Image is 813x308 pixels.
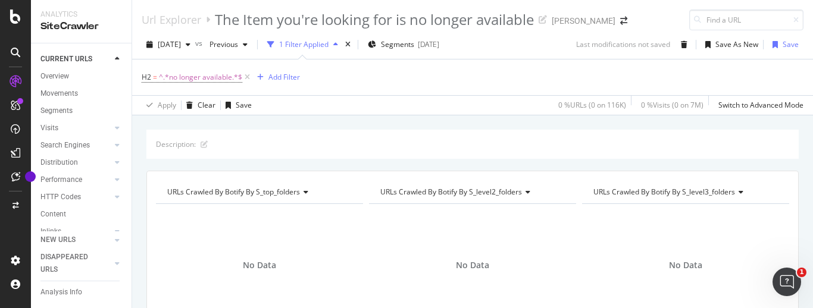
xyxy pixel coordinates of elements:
[40,105,123,117] a: Segments
[797,268,806,277] span: 1
[783,39,799,49] div: Save
[641,100,703,110] div: 0 % Visits ( 0 on 7M )
[40,251,101,276] div: DISAPPEARED URLS
[198,100,215,110] div: Clear
[40,87,78,100] div: Movements
[159,69,242,86] span: ^.*no longer available.*$
[252,70,300,84] button: Add Filter
[40,53,92,65] div: CURRENT URLS
[40,251,111,276] a: DISAPPEARED URLS
[40,105,73,117] div: Segments
[576,39,670,49] div: Last modifications not saved
[40,70,123,83] a: Overview
[205,39,238,49] span: Previous
[715,39,758,49] div: Save As New
[40,286,123,298] a: Analysis Info
[195,38,205,48] span: vs
[158,100,176,110] div: Apply
[40,87,123,100] a: Movements
[718,100,803,110] div: Switch to Advanced Mode
[40,225,61,238] div: Inlinks
[153,72,157,82] span: =
[40,191,111,203] a: HTTP Codes
[40,20,122,33] div: SiteCrawler
[40,156,111,169] a: Distribution
[363,35,444,54] button: Segments[DATE]
[381,39,414,49] span: Segments
[40,53,111,65] a: CURRENT URLS
[773,268,801,296] iframe: Intercom live chat
[40,174,111,186] a: Performance
[236,100,252,110] div: Save
[25,171,36,182] div: Tooltip anchor
[40,208,66,221] div: Content
[158,39,181,49] span: 2025 Sep. 22nd
[40,286,82,298] div: Analysis Info
[620,17,627,25] div: arrow-right-arrow-left
[40,225,111,238] a: Inlinks
[343,39,353,51] div: times
[205,35,252,54] button: Previous
[40,234,111,246] a: NEW URLS
[243,259,276,271] span: No Data
[279,39,329,49] div: 1 Filter Applied
[221,96,252,115] button: Save
[142,96,176,115] button: Apply
[40,191,81,203] div: HTTP Codes
[268,72,300,82] div: Add Filter
[669,259,702,271] span: No Data
[380,187,522,197] span: URLs Crawled By Botify By s_level2_folders
[40,208,123,221] a: Content
[40,156,78,169] div: Distribution
[456,259,489,271] span: No Data
[593,187,735,197] span: URLs Crawled By Botify By s_level3_folders
[40,139,90,152] div: Search Engines
[40,174,82,186] div: Performance
[40,122,58,134] div: Visits
[142,72,151,82] span: H2
[142,35,195,54] button: [DATE]
[142,13,201,26] a: Url Explorer
[558,100,626,110] div: 0 % URLs ( 0 on 116K )
[40,234,76,246] div: NEW URLS
[552,15,615,27] div: [PERSON_NAME]
[418,39,439,49] div: [DATE]
[40,122,111,134] a: Visits
[378,183,565,202] h4: URLs Crawled By Botify By s_level2_folders
[182,96,215,115] button: Clear
[40,70,69,83] div: Overview
[689,10,803,30] input: Find a URL
[156,139,196,149] div: Description:
[165,183,352,202] h4: URLs Crawled By Botify By s_top_folders
[215,10,534,30] div: The Item you're looking for is no longer available
[40,10,122,20] div: Analytics
[262,35,343,54] button: 1 Filter Applied
[40,139,111,152] a: Search Engines
[701,35,758,54] button: Save As New
[714,96,803,115] button: Switch to Advanced Mode
[167,187,300,197] span: URLs Crawled By Botify By s_top_folders
[768,35,799,54] button: Save
[591,183,778,202] h4: URLs Crawled By Botify By s_level3_folders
